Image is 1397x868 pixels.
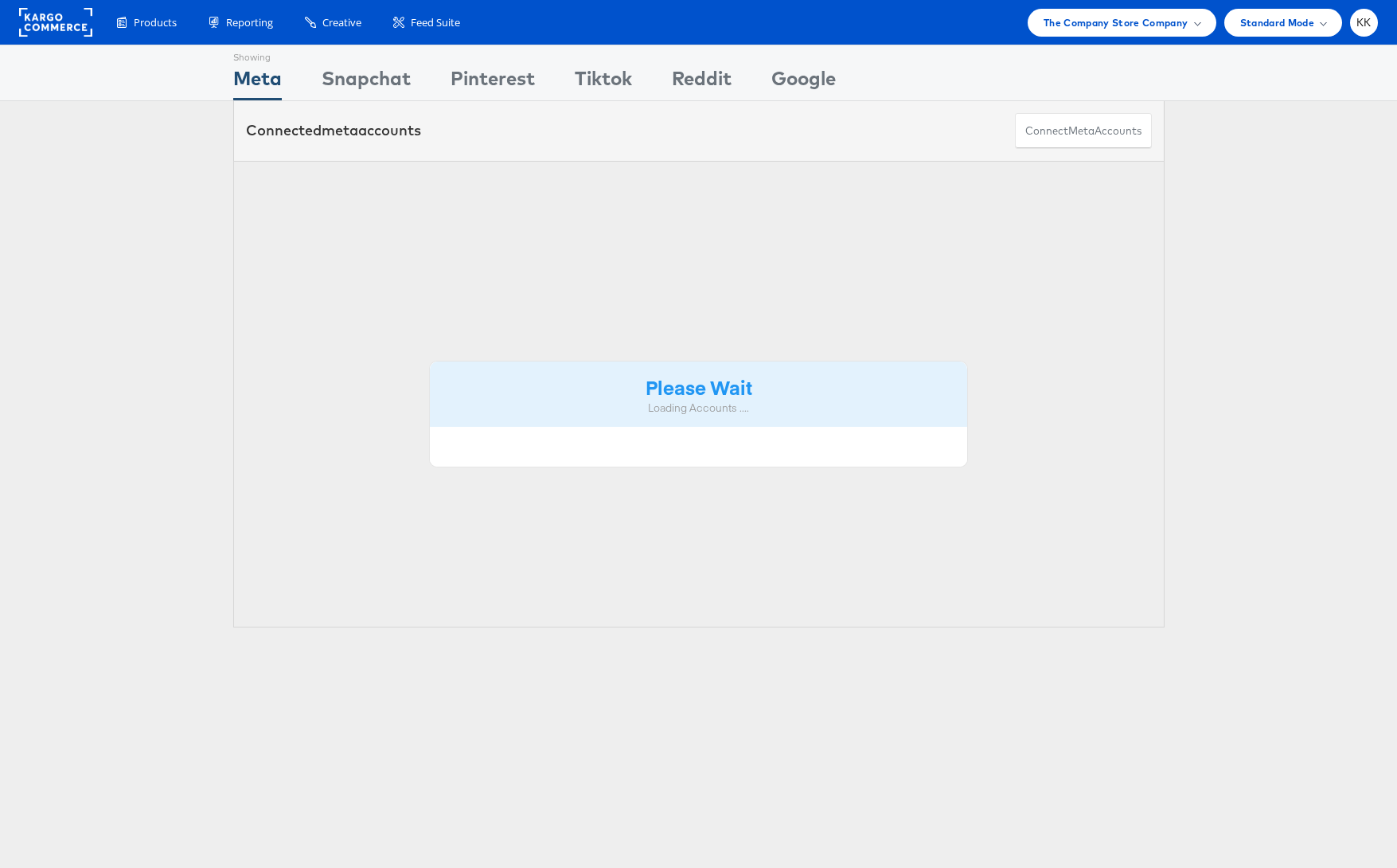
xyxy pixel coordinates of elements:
[1044,14,1188,31] span: The Company Store Company
[233,65,282,100] div: Meta
[322,15,361,30] span: Creative
[226,15,273,30] span: Reporting
[322,65,411,100] div: Snapchat
[646,373,752,400] strong: Please Wait
[322,121,358,139] span: meta
[134,15,177,30] span: Products
[1015,113,1152,149] button: ConnectmetaAccounts
[1068,123,1095,139] span: meta
[575,65,632,100] div: Tiktok
[411,15,460,30] span: Feed Suite
[451,65,535,100] div: Pinterest
[1240,14,1314,31] span: Standard Mode
[1356,18,1372,28] span: KK
[233,45,282,65] div: Showing
[246,120,421,141] div: Connected accounts
[442,401,956,416] div: Loading Accounts ....
[672,65,732,100] div: Reddit
[771,65,836,100] div: Google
